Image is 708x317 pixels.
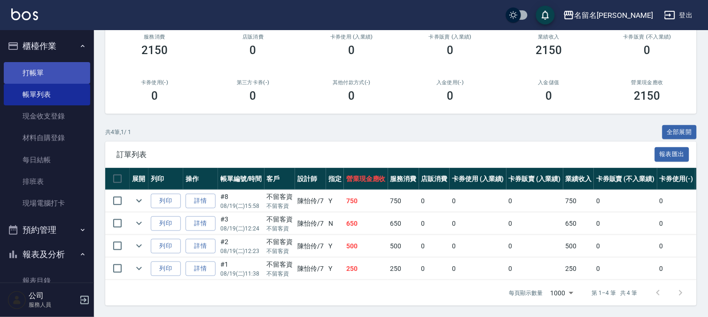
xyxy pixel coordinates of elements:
[11,8,38,20] img: Logo
[563,213,594,235] td: 650
[295,168,326,190] th: 設計師
[218,213,265,235] td: #3
[450,168,506,190] th: 卡券使用 (入業績)
[250,44,257,57] h3: 0
[29,291,77,301] h5: 公司
[419,190,450,212] td: 0
[132,239,146,253] button: expand row
[412,79,488,86] h2: 入金使用(-)
[218,258,265,280] td: #1
[326,168,344,190] th: 指定
[388,235,419,257] td: 500
[594,235,657,257] td: 0
[220,269,262,278] p: 08/19 (二) 11:38
[388,190,419,212] td: 750
[4,171,90,192] a: 排班表
[148,168,183,190] th: 列印
[215,34,291,40] h2: 店販消費
[8,291,26,309] img: Person
[29,301,77,309] p: 服務人員
[657,190,696,212] td: 0
[419,168,450,190] th: 店販消費
[655,150,690,158] a: 報表匯出
[609,34,685,40] h2: 卡券販賣 (不入業績)
[267,202,293,210] p: 不留客資
[132,216,146,230] button: expand row
[388,213,419,235] td: 650
[267,269,293,278] p: 不留客資
[132,262,146,276] button: expand row
[506,213,563,235] td: 0
[634,89,661,103] h3: 2150
[117,79,193,86] h2: 卡券使用(-)
[151,239,181,254] button: 列印
[563,235,594,257] td: 500
[220,247,262,255] p: 08/19 (二) 12:23
[295,190,326,212] td: 陳怡伶 /7
[130,168,148,190] th: 展開
[295,258,326,280] td: 陳怡伶 /7
[547,280,577,306] div: 1000
[326,235,344,257] td: Y
[295,235,326,257] td: 陳怡伶 /7
[4,192,90,214] a: 現場電腦打卡
[151,194,181,208] button: 列印
[117,150,655,159] span: 訂單列表
[4,84,90,105] a: 帳單列表
[344,235,388,257] td: 500
[419,213,450,235] td: 0
[509,289,543,297] p: 每頁顯示數量
[506,168,563,190] th: 卡券販賣 (入業績)
[218,190,265,212] td: #8
[450,213,506,235] td: 0
[657,258,696,280] td: 0
[662,125,697,140] button: 全部展開
[132,194,146,208] button: expand row
[563,168,594,190] th: 業績收入
[218,168,265,190] th: 帳單編號/時間
[4,218,90,242] button: 預約管理
[215,79,291,86] h2: 第三方卡券(-)
[594,190,657,212] td: 0
[506,235,563,257] td: 0
[186,239,216,254] a: 詳情
[447,44,453,57] h3: 0
[250,89,257,103] h3: 0
[151,89,158,103] h3: 0
[186,216,216,231] a: 詳情
[314,79,390,86] h2: 其他付款方式(-)
[657,168,696,190] th: 卡券使用(-)
[267,247,293,255] p: 不留客資
[218,235,265,257] td: #2
[655,147,690,162] button: 報表匯出
[450,258,506,280] td: 0
[511,34,587,40] h2: 業績收入
[186,194,216,208] a: 詳情
[4,127,90,149] a: 材料自購登錄
[644,44,651,57] h3: 0
[450,190,506,212] td: 0
[326,258,344,280] td: Y
[450,235,506,257] td: 0
[267,192,293,202] div: 不留客資
[419,258,450,280] td: 0
[344,258,388,280] td: 250
[183,168,218,190] th: 操作
[594,168,657,190] th: 卡券販賣 (不入業績)
[560,6,657,25] button: 名留名[PERSON_NAME]
[447,89,453,103] h3: 0
[594,258,657,280] td: 0
[506,258,563,280] td: 0
[326,190,344,212] td: Y
[4,242,90,267] button: 報表及分析
[657,235,696,257] td: 0
[349,89,355,103] h3: 0
[267,224,293,233] p: 不留客資
[563,190,594,212] td: 750
[344,213,388,235] td: 650
[536,44,562,57] h3: 2150
[545,89,552,103] h3: 0
[326,213,344,235] td: N
[295,213,326,235] td: 陳怡伶 /7
[657,213,696,235] td: 0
